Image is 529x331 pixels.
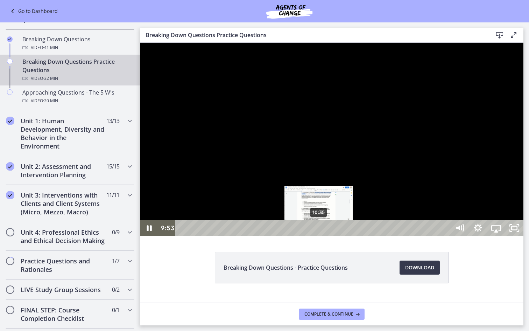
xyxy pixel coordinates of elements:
[304,311,353,317] span: Complete & continue
[365,178,383,193] button: Unfullscreen
[22,35,132,52] div: Breaking Down Questions
[112,285,119,294] span: 0 / 2
[22,57,132,83] div: Breaking Down Questions Practice Questions
[43,74,58,83] span: · 32 min
[6,191,14,199] i: Completed
[106,191,119,199] span: 11 / 11
[400,261,440,275] a: Download
[21,228,106,245] h2: Unit 4: Professional Ethics and Ethical Decision Making
[21,117,106,150] h2: Unit 1: Human Development, Diversity and Behavior in the Environment
[311,178,329,193] button: Mute
[21,191,106,216] h2: Unit 3: Interventions with Clients and Client Systems (Micro, Mezzo, Macro)
[347,178,365,193] button: Airplay
[43,43,58,52] span: · 41 min
[43,97,58,105] span: · 20 min
[22,88,132,105] div: Approaching Questions - The 5 W's
[405,263,434,272] span: Download
[106,117,119,125] span: 13 / 13
[21,285,106,294] h2: LIVE Study Group Sessions
[140,43,523,236] iframe: Video Lesson
[6,117,14,125] i: Completed
[106,162,119,171] span: 15 / 15
[8,7,58,15] a: Go to Dashboard
[21,257,106,274] h2: Practice Questions and Rationales
[112,228,119,236] span: 0 / 9
[224,263,348,272] span: Breaking Down Questions - Practice Questions
[22,97,132,105] div: Video
[21,162,106,179] h2: Unit 2: Assessment and Intervention Planning
[6,162,14,171] i: Completed
[22,74,132,83] div: Video
[112,257,119,265] span: 1 / 7
[247,3,331,20] img: Agents of Change
[329,178,347,193] button: Show settings menu
[21,306,106,323] h2: FINAL STEP: Course Completion Checklist
[7,36,13,42] i: Completed
[22,43,132,52] div: Video
[146,31,481,39] h3: Breaking Down Questions Practice Questions
[112,306,119,314] span: 0 / 1
[299,309,365,320] button: Complete & continue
